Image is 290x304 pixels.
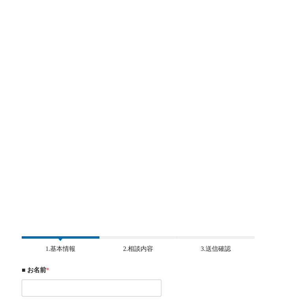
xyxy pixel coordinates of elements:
[99,236,177,239] span: 2
[22,236,99,239] span: 1
[117,245,159,252] span: 2.相談内容
[22,266,254,274] label: ■ お名前
[39,245,81,252] span: 1.基本情報
[177,236,254,239] span: 3
[195,245,237,252] span: 3.送信確認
